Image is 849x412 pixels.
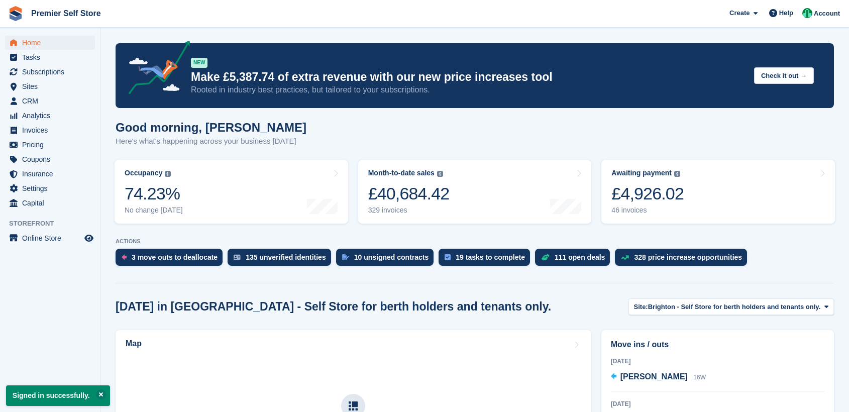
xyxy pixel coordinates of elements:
[22,65,82,79] span: Subscriptions
[611,399,824,408] div: [DATE]
[116,238,834,245] p: ACTIONS
[5,152,95,166] a: menu
[611,357,824,366] div: [DATE]
[132,253,218,261] div: 3 move outs to deallocate
[5,231,95,245] a: menu
[693,374,706,381] span: 16W
[615,249,752,271] a: 328 price increase opportunities
[349,401,358,410] img: map-icn-33ee37083ee616e46c38cad1a60f524a97daa1e2b2c8c0bc3eb3415660979fc1.svg
[5,109,95,123] a: menu
[628,298,834,315] button: Site: Brighton - Self Store for berth holders and tenants only.
[729,8,750,18] span: Create
[541,254,550,261] img: deal-1b604bf984904fb50ccaf53a9ad4b4a5d6e5aea283cecdc64d6e3604feb123c2.svg
[191,70,746,84] p: Make £5,387.74 of extra revenue with our new price increases tool
[439,249,535,271] a: 19 tasks to complete
[342,254,349,260] img: contract_signature_icon-13c848040528278c33f63329250d36e43548de30e8caae1d1a13099fd9432cc5.svg
[22,50,82,64] span: Tasks
[9,219,100,229] span: Storefront
[555,253,605,261] div: 111 open deals
[116,121,306,134] h1: Good morning, [PERSON_NAME]
[336,249,439,271] a: 10 unsigned contracts
[22,196,82,210] span: Capital
[22,181,82,195] span: Settings
[634,302,648,312] span: Site:
[125,169,162,177] div: Occupancy
[22,167,82,181] span: Insurance
[5,138,95,152] a: menu
[621,255,629,260] img: price_increase_opportunities-93ffe204e8149a01c8c9dc8f82e8f89637d9d84a8eef4429ea346261dce0b2c0.svg
[22,36,82,50] span: Home
[8,6,23,21] img: stora-icon-8386f47178a22dfd0bd8f6a31ec36ba5ce8667c1dd55bd0f319d3a0aa187defe.svg
[437,171,443,177] img: icon-info-grey-7440780725fd019a000dd9b08b2336e03edf1995a4989e88bcd33f0948082b44.svg
[246,253,326,261] div: 135 unverified identities
[802,8,812,18] img: Peter Pring
[22,94,82,108] span: CRM
[5,94,95,108] a: menu
[456,253,525,261] div: 19 tasks to complete
[22,138,82,152] span: Pricing
[5,50,95,64] a: menu
[814,9,840,19] span: Account
[779,8,793,18] span: Help
[358,160,592,224] a: Month-to-date sales £40,684.42 329 invoices
[116,300,551,314] h2: [DATE] in [GEOGRAPHIC_DATA] - Self Store for berth holders and tenants only.
[368,169,435,177] div: Month-to-date sales
[22,79,82,93] span: Sites
[122,254,127,260] img: move_outs_to_deallocate_icon-f764333ba52eb49d3ac5e1228854f67142a1ed5810a6f6cc68b1a99e826820c5.svg
[634,253,742,261] div: 328 price increase opportunities
[5,181,95,195] a: menu
[674,171,680,177] img: icon-info-grey-7440780725fd019a000dd9b08b2336e03edf1995a4989e88bcd33f0948082b44.svg
[22,109,82,123] span: Analytics
[126,339,142,348] h2: Map
[228,249,336,271] a: 135 unverified identities
[165,171,171,177] img: icon-info-grey-7440780725fd019a000dd9b08b2336e03edf1995a4989e88bcd33f0948082b44.svg
[83,232,95,244] a: Preview store
[445,254,451,260] img: task-75834270c22a3079a89374b754ae025e5fb1db73e45f91037f5363f120a921f8.svg
[116,136,306,147] p: Here's what's happening across your business [DATE]
[620,372,688,381] span: [PERSON_NAME]
[5,79,95,93] a: menu
[191,84,746,95] p: Rooted in industry best practices, but tailored to your subscriptions.
[22,231,82,245] span: Online Store
[125,183,183,204] div: 74.23%
[354,253,429,261] div: 10 unsigned contracts
[191,58,207,68] div: NEW
[754,67,814,84] button: Check it out →
[535,249,615,271] a: 111 open deals
[234,254,241,260] img: verify_identity-adf6edd0f0f0b5bbfe63781bf79b02c33cf7c696d77639b501bdc392416b5a36.svg
[5,196,95,210] a: menu
[601,160,835,224] a: Awaiting payment £4,926.02 46 invoices
[22,123,82,137] span: Invoices
[6,385,110,406] p: Signed in successfully.
[5,36,95,50] a: menu
[115,160,348,224] a: Occupancy 74.23% No change [DATE]
[368,206,450,215] div: 329 invoices
[5,123,95,137] a: menu
[611,339,824,351] h2: Move ins / outs
[120,41,190,98] img: price-adjustments-announcement-icon-8257ccfd72463d97f412b2fc003d46551f7dbcb40ab6d574587a9cd5c0d94...
[116,249,228,271] a: 3 move outs to deallocate
[611,206,684,215] div: 46 invoices
[22,152,82,166] span: Coupons
[27,5,105,22] a: Premier Self Store
[611,169,672,177] div: Awaiting payment
[125,206,183,215] div: No change [DATE]
[368,183,450,204] div: £40,684.42
[611,183,684,204] div: £4,926.02
[5,65,95,79] a: menu
[5,167,95,181] a: menu
[611,371,706,384] a: [PERSON_NAME] 16W
[648,302,821,312] span: Brighton - Self Store for berth holders and tenants only.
